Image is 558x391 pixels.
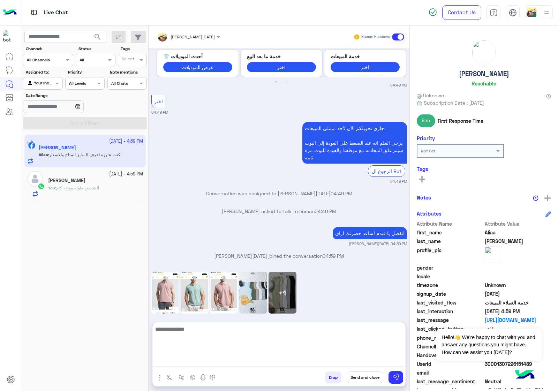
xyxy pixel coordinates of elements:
[121,56,134,64] div: Select
[485,378,551,385] span: 0
[110,69,146,75] label: Note mentions
[163,53,232,60] p: أحدث الموديلات 👕
[181,272,209,314] img: Image
[390,82,407,88] small: 04:49 PM
[23,117,147,129] button: Apply Filters
[390,179,407,184] small: 04:49 PM
[48,178,85,183] h5: Habiba Abdallah
[44,8,68,17] p: Live Chat
[151,272,179,314] img: Image
[368,165,405,177] div: الرجوع ال Bot
[167,375,173,380] img: select flow
[417,352,483,359] span: HandoverOn
[421,148,435,153] b: Not Set
[442,5,481,20] a: Contact Us
[283,79,290,86] button: 2 of 2
[392,374,399,381] img: send message
[513,363,537,388] img: hulul-logo.png
[331,53,400,60] p: خدمة المبيعات
[417,369,483,376] span: email
[210,272,238,314] img: Image
[417,135,435,141] h6: Priority
[93,33,102,41] span: search
[417,299,483,306] span: last_visited_flow
[542,8,551,17] img: profile
[487,5,500,20] a: tab
[417,281,483,289] span: timezone
[27,171,43,187] img: defaultAdmin.png
[325,371,341,383] button: Drop
[68,69,104,75] label: Priority
[417,220,483,227] span: Attribute Name
[78,46,114,52] label: Status
[485,369,551,376] span: null
[417,247,483,263] span: profile_pic
[417,308,483,315] span: last_interaction
[490,9,498,17] img: tab
[485,299,551,306] span: خدمة العملاء المبيعات
[269,272,296,314] div: +1
[544,195,551,201] img: add
[176,371,187,383] button: Trigger scenario
[247,62,316,72] button: اختر
[187,371,199,383] button: create order
[485,308,551,315] span: 2025-09-30T13:59:31.725Z
[315,208,336,214] span: 04:49 PM
[210,375,215,381] img: make a call
[331,190,352,196] span: 04:49 PM
[417,273,483,280] span: locale
[417,166,551,172] h6: Tags
[323,253,344,259] span: 04:59 PM
[347,371,383,383] button: Send and close
[527,7,536,17] img: userImage
[417,194,431,201] h6: Notes
[154,98,163,104] span: اختر
[417,264,483,271] span: gender
[3,30,15,43] img: 713415422032625
[438,117,483,125] span: First Response Time
[485,247,502,264] img: picture
[417,290,483,298] span: signup_date
[349,241,407,247] small: [PERSON_NAME][DATE] 04:59 PM
[239,272,267,314] img: Image
[38,183,45,190] img: WhatsApp
[472,40,496,64] img: picture
[417,334,483,341] span: phone_number
[163,62,232,72] button: عرض الموديلات
[151,110,168,115] small: 04:49 PM
[179,375,184,380] img: Trigger scenario
[56,185,99,190] span: الشخص طوله ووزنه كام
[121,46,146,52] label: Tags
[417,360,483,368] span: UserId
[164,371,176,383] button: select flow
[485,281,551,289] span: Unknown
[485,273,551,280] span: null
[30,8,38,17] img: tab
[429,8,437,16] img: spinner
[89,31,106,46] button: search
[48,185,56,190] b: :
[333,227,407,239] p: 30/9/2025, 4:59 PM
[533,195,538,201] img: notes
[199,374,207,382] img: send voice note
[3,5,17,20] img: Logo
[417,114,435,127] span: 9 m
[26,46,73,52] label: Channel:
[331,62,400,72] button: اختر
[485,220,551,227] span: Attribute Value
[273,79,280,86] button: 1 of 2
[171,34,215,39] span: [PERSON_NAME][DATE]
[26,69,62,75] label: Assigned to:
[417,92,444,99] span: Unknown
[485,238,551,245] span: Mahmoud
[151,190,407,197] p: Conversation was assigned to [PERSON_NAME][DATE]
[151,252,407,260] p: [PERSON_NAME][DATE] joined the conversation
[361,34,391,40] small: Human Handover
[151,208,407,215] p: [PERSON_NAME] asked to talk to human
[417,378,483,385] span: last_message_sentiment
[459,70,509,78] h5: [PERSON_NAME]
[156,374,164,382] img: send attachment
[302,122,407,164] p: 30/9/2025, 4:49 PM
[485,264,551,271] span: null
[26,92,104,99] label: Date Range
